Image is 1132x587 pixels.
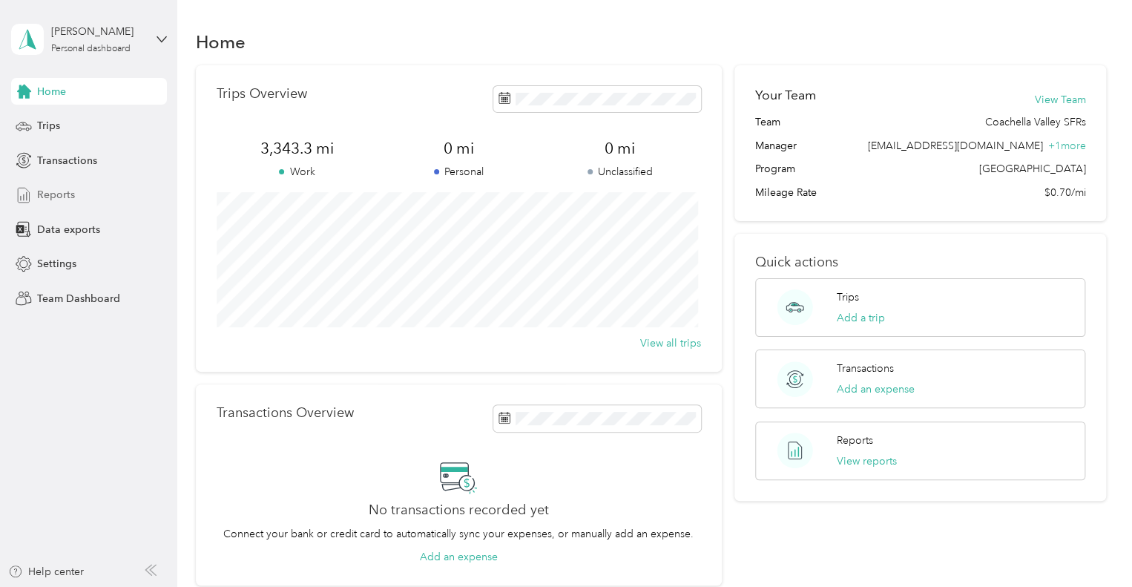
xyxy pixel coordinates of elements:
span: Team Dashboard [37,291,120,306]
button: View reports [837,453,897,469]
p: Trips [837,289,859,305]
p: Unclassified [539,164,701,180]
span: $0.70/mi [1044,185,1085,200]
span: 3,343.3 mi [217,138,378,159]
p: Personal [378,164,539,180]
button: Add a trip [837,310,885,326]
button: Help center [8,564,84,580]
span: + 1 more [1047,140,1085,152]
p: Reports [837,433,873,448]
button: View Team [1034,92,1085,108]
span: Home [37,84,66,99]
span: Settings [37,256,76,272]
h1: Home [196,34,246,50]
iframe: Everlance-gr Chat Button Frame [1049,504,1132,587]
button: View all trips [640,335,701,351]
h2: Your Team [755,86,816,105]
p: Quick actions [755,255,1085,270]
span: Transactions [37,153,97,168]
p: Work [217,164,378,180]
span: [EMAIL_ADDRESS][DOMAIN_NAME] [867,140,1042,152]
span: [GEOGRAPHIC_DATA] [978,161,1085,177]
p: Connect your bank or credit card to automatically sync your expenses, or manually add an expense. [223,526,694,542]
span: Program [755,161,795,177]
span: Team [755,114,780,130]
span: Mileage Rate [755,185,817,200]
div: [PERSON_NAME] [51,24,144,39]
button: Add an expense [837,381,915,397]
button: Add an expense [420,549,498,565]
p: Trips Overview [217,86,307,102]
p: Transactions Overview [217,405,354,421]
span: Reports [37,187,75,203]
span: Manager [755,138,797,154]
span: Coachella Valley SFRs [984,114,1085,130]
h2: No transactions recorded yet [369,502,549,518]
span: Trips [37,118,60,134]
div: Personal dashboard [51,45,131,53]
span: Data exports [37,222,100,237]
p: Transactions [837,361,894,376]
span: 0 mi [539,138,701,159]
span: 0 mi [378,138,539,159]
